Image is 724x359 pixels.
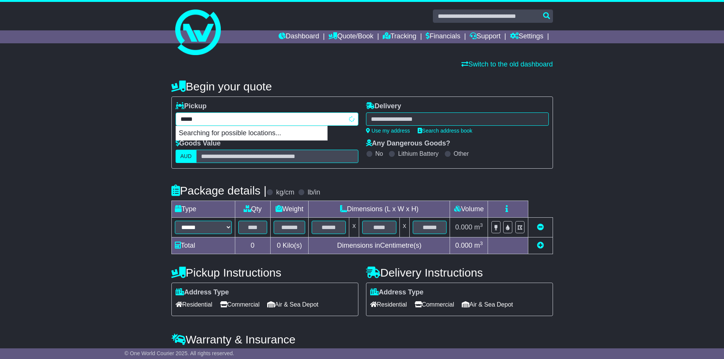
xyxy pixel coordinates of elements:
label: No [375,150,383,157]
label: Goods Value [176,139,221,148]
label: Address Type [370,288,424,297]
a: Switch to the old dashboard [461,60,553,68]
label: kg/cm [276,188,294,197]
td: x [349,218,359,237]
label: Delivery [366,102,401,111]
label: lb/in [307,188,320,197]
span: Commercial [220,299,260,310]
typeahead: Please provide city [176,112,358,126]
a: Dashboard [279,30,319,43]
a: Tracking [383,30,416,43]
span: Residential [370,299,407,310]
span: 0 [277,242,280,249]
a: Search address book [418,128,472,134]
sup: 3 [480,240,483,246]
img: logo_orange.svg [12,12,18,18]
a: Remove this item [537,223,544,231]
td: 0 [235,237,270,254]
a: Settings [510,30,543,43]
div: Domain: [DOMAIN_NAME] [20,20,84,26]
a: Add new item [537,242,544,249]
span: Commercial [415,299,454,310]
a: Quote/Book [328,30,373,43]
a: Use my address [366,128,410,134]
td: Type [171,201,235,218]
a: Financials [426,30,460,43]
div: Domain Overview [29,45,68,50]
h4: Delivery Instructions [366,266,553,279]
h4: Begin your quote [171,80,553,93]
td: Qty [235,201,270,218]
img: website_grey.svg [12,20,18,26]
td: x [399,218,409,237]
span: m [474,223,483,231]
div: Keywords by Traffic [84,45,128,50]
span: Residential [176,299,212,310]
td: Kilo(s) [270,237,309,254]
span: Air & Sea Depot [462,299,513,310]
div: v 4.0.25 [21,12,37,18]
label: Other [454,150,469,157]
img: tab_keywords_by_traffic_grey.svg [76,44,82,50]
a: Support [470,30,501,43]
td: Total [171,237,235,254]
label: Lithium Battery [398,150,439,157]
label: Any Dangerous Goods? [366,139,450,148]
p: Searching for possible locations... [176,126,327,141]
td: Volume [450,201,488,218]
img: tab_domain_overview_orange.svg [21,44,27,50]
td: Dimensions (L x W x H) [309,201,450,218]
span: Air & Sea Depot [267,299,318,310]
label: Address Type [176,288,229,297]
h4: Pickup Instructions [171,266,358,279]
label: Pickup [176,102,207,111]
span: 0.000 [455,223,472,231]
h4: Warranty & Insurance [171,333,553,346]
span: m [474,242,483,249]
td: Dimensions in Centimetre(s) [309,237,450,254]
label: AUD [176,150,197,163]
span: 0.000 [455,242,472,249]
td: Weight [270,201,309,218]
span: © One World Courier 2025. All rights reserved. [125,350,234,356]
h4: Package details | [171,184,267,197]
sup: 3 [480,222,483,228]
